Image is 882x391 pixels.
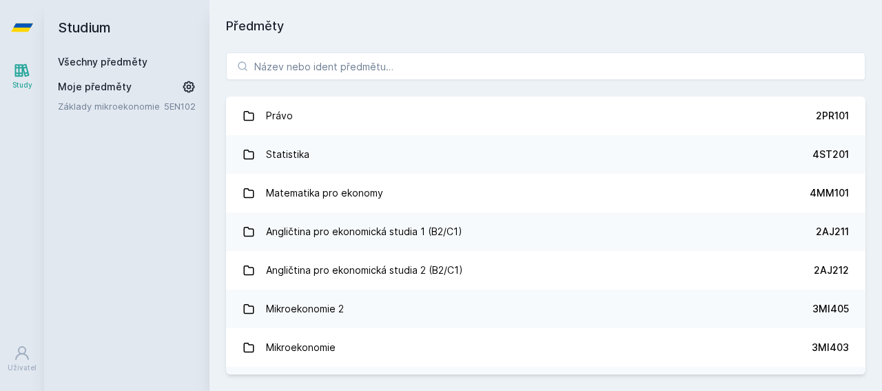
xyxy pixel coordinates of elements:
div: Matematika pro ekonomy [266,179,383,207]
div: Právo [266,102,293,130]
div: Statistika [266,141,309,168]
div: 3MI403 [812,341,849,354]
a: Uživatel [3,338,41,380]
div: Study [12,80,32,90]
input: Název nebo ident předmětu… [226,52,865,80]
a: Statistika 4ST201 [226,135,865,174]
a: Angličtina pro ekonomická studia 1 (B2/C1) 2AJ211 [226,212,865,251]
a: 5EN102 [164,101,196,112]
a: Mikroekonomie 3MI403 [226,328,865,367]
div: Mikroekonomie 2 [266,295,344,323]
a: Všechny předměty [58,56,147,68]
a: Základy mikroekonomie [58,99,164,113]
div: Mikroekonomie [266,334,336,361]
a: Matematika pro ekonomy 4MM101 [226,174,865,212]
div: 4ST201 [812,148,849,161]
a: Mikroekonomie 2 3MI405 [226,290,865,328]
div: 4MM101 [810,186,849,200]
div: Angličtina pro ekonomická studia 2 (B2/C1) [266,257,463,284]
div: 2PR101 [816,109,849,123]
div: 2AJ211 [816,225,849,239]
a: Právo 2PR101 [226,97,865,135]
a: Angličtina pro ekonomická studia 2 (B2/C1) 2AJ212 [226,251,865,290]
h1: Předměty [226,17,865,36]
a: Study [3,55,41,97]
div: Uživatel [8,363,37,373]
span: Moje předměty [58,80,132,94]
div: Angličtina pro ekonomická studia 1 (B2/C1) [266,218,462,245]
div: 3MI405 [812,302,849,316]
div: 2AJ212 [814,263,849,277]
